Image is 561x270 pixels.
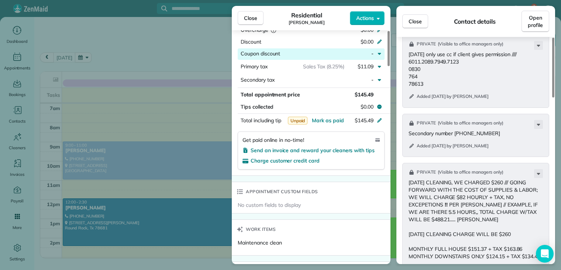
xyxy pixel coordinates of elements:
[246,226,276,233] span: Work items
[238,201,301,209] span: No custom fields to display
[241,38,261,45] span: Discount
[246,188,318,195] span: Appointment custom fields
[409,143,489,150] button: Added [DATE] by [PERSON_NAME]
[238,102,385,112] button: Tips collected$0.00
[361,103,374,110] span: $0.00
[356,14,374,22] span: Actions
[241,76,275,83] span: Secondary tax
[417,93,489,99] span: Added [DATE] by [PERSON_NAME]
[241,117,281,124] span: Total including tip
[242,136,304,144] span: Get paid online in no-time!
[241,63,268,70] span: Primary tax
[241,91,300,98] span: Total appointment price
[241,103,273,110] span: Tips collected
[238,11,264,25] button: Close
[355,117,374,124] span: $145.49
[251,147,375,154] span: Send an invoice and reward your cleaners with tips
[244,14,257,22] span: Close
[361,38,374,45] span: $0.00
[417,143,489,149] span: Added [DATE] by [PERSON_NAME]
[289,20,325,25] span: [PERSON_NAME]
[238,239,282,246] span: Maintenance clean
[409,179,544,260] p: [DATE] CLEANING, WE CHARGED $260 /// GOING FORWARD WITH THE COST OF SUPPLIES & LABOR; WE WILL CHA...
[438,120,504,127] span: ( Visible to office managers only )
[361,27,374,33] span: $0.00
[409,51,544,88] p: [DATE] only use cc if client gives permission //// 6011.2089.7949.7123 0830 764 78613
[454,17,496,26] span: Contact details
[312,117,344,124] button: Mark as paid
[438,169,504,176] span: ( Visible to office managers only )
[409,130,544,137] p: Secondary number [PHONE_NUMBER]
[417,119,436,127] span: Private
[358,63,374,70] span: $11.09
[528,14,543,29] span: Open profile
[409,93,489,101] button: Added [DATE] by [PERSON_NAME]
[371,76,374,83] span: -
[241,50,280,57] span: Coupon discount
[355,91,374,98] span: $145.49
[291,11,323,20] span: Residential
[303,63,344,70] span: Sales Tax (8.25%)
[409,18,422,25] span: Close
[522,11,549,32] a: Open profile
[288,117,308,124] span: Unpaid
[536,245,554,263] div: Open Intercom Messenger
[402,14,428,28] button: Close
[438,41,504,48] span: ( Visible to office managers only )
[417,40,436,48] span: Private
[417,168,436,176] span: Private
[251,157,320,164] span: Charge customer credit card
[371,50,374,57] span: -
